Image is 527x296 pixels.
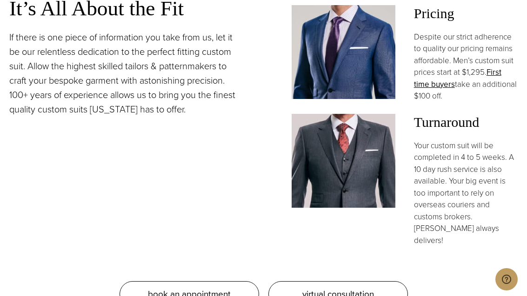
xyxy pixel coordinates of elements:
img: Client in blue solid custom made suit with white shirt and navy tie. Fabric by Scabal. [292,5,395,99]
p: Your custom suit will be completed in 4 to 5 weeks. A 10 day rush service is also available. Your... [414,140,518,247]
img: Client in vested charcoal bespoke suit with white shirt and red patterned tie. [292,114,395,208]
p: If there is one piece of information you take from us, let it be our relentless dedication to the... [9,30,245,117]
a: First time buyers [414,66,501,90]
p: Despite our strict adherence to quality our pricing remains affordable. Men’s custom suit prices ... [414,31,518,102]
h3: Pricing [414,5,518,22]
iframe: Opens a widget where you can chat to one of our agents [495,268,518,291]
h3: Turnaround [414,114,518,131]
